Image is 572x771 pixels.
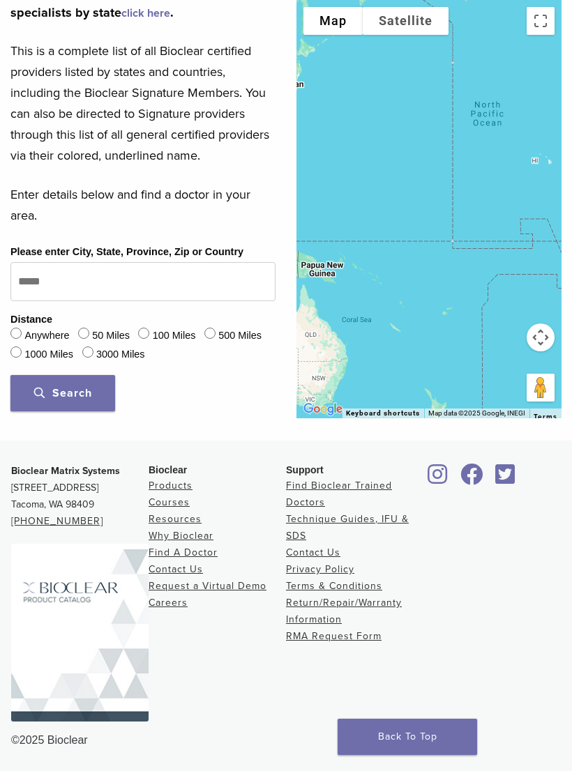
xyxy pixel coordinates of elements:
label: Anywhere [24,328,69,344]
button: Toggle fullscreen view [527,7,555,35]
a: Resources [149,513,202,525]
strong: Bioclear Matrix Systems [11,465,120,477]
button: Drag Pegman onto the map to open Street View [527,374,555,402]
a: Request a Virtual Demo [149,580,266,592]
label: 500 Miles [218,328,262,344]
a: Privacy Policy [286,563,354,575]
a: Contact Us [149,563,203,575]
a: Terms (opens in new tab) [534,413,557,421]
p: [STREET_ADDRESS] Tacoma, WA 98409 [11,463,149,530]
button: Show street map [303,7,363,35]
label: 100 Miles [153,328,196,344]
a: Why Bioclear [149,530,213,542]
label: 50 Miles [92,328,130,344]
span: Support [286,464,324,475]
button: Map camera controls [527,323,555,351]
a: Careers [149,597,188,609]
label: 1000 Miles [24,347,73,362]
a: Technique Guides, IFU & SDS [286,513,409,542]
a: click here [121,6,170,20]
p: Enter details below and find a doctor in your area. [10,184,276,226]
a: Find Bioclear Trained Doctors [286,480,392,508]
span: Search [34,386,92,400]
a: Products [149,480,193,491]
a: [PHONE_NUMBER] [11,515,103,527]
a: Bioclear [490,472,520,486]
span: Map data ©2025 Google, INEGI [428,409,525,417]
img: Google [300,400,346,418]
a: Contact Us [286,547,340,558]
a: Find A Doctor [149,547,218,558]
a: Terms & Conditions [286,580,382,592]
img: Bioclear [11,544,149,722]
label: Please enter City, State, Province, Zip or Country [10,245,243,260]
a: Return/Repair/Warranty Information [286,597,402,625]
a: Open this area in Google Maps (opens a new window) [300,400,346,418]
button: Search [10,375,115,411]
a: Courses [149,496,190,508]
legend: Distance [10,312,52,328]
a: RMA Request Form [286,630,382,642]
a: Bioclear [456,472,488,486]
p: This is a complete list of all Bioclear certified providers listed by states and countries, inclu... [10,40,276,166]
span: Bioclear [149,464,187,475]
a: Back To Top [338,719,477,755]
a: Bioclear [423,472,453,486]
label: 3000 Miles [96,347,145,362]
button: Keyboard shortcuts [346,409,420,418]
div: ©2025 Bioclear [11,732,561,749]
button: Show satellite imagery [363,7,449,35]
